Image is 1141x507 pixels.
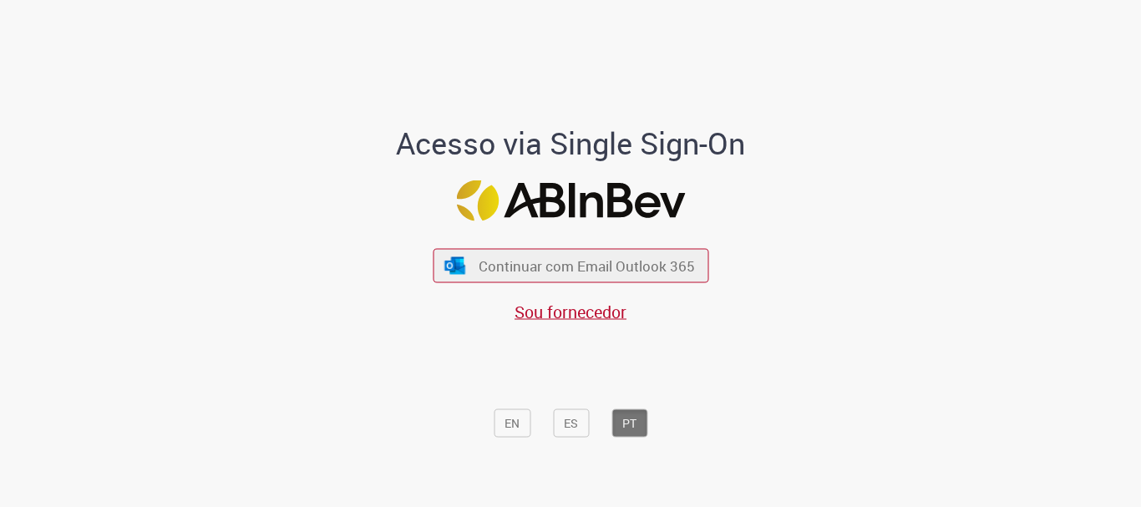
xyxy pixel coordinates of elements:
button: EN [494,409,530,438]
button: ícone Azure/Microsoft 360 Continuar com Email Outlook 365 [433,249,708,283]
button: PT [611,409,647,438]
img: ícone Azure/Microsoft 360 [444,256,467,274]
h1: Acesso via Single Sign-On [339,127,803,160]
img: Logo ABInBev [456,180,685,221]
button: ES [553,409,589,438]
a: Sou fornecedor [515,301,626,323]
span: Continuar com Email Outlook 365 [479,256,695,276]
